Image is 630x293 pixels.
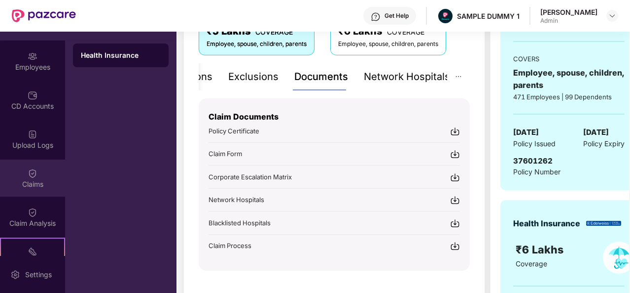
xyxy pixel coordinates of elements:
[513,126,539,138] span: [DATE]
[371,12,381,22] img: svg+xml;base64,PHN2ZyBpZD0iSGVscC0zMngzMiIgeG1sbnM9Imh0dHA6Ly93d3cudzMub3JnLzIwMDAvc3ZnIiB3aWR0aD...
[10,270,20,280] img: svg+xml;base64,PHN2ZyBpZD0iU2V0dGluZy0yMHgyMCIgeG1sbnM9Imh0dHA6Ly93d3cudzMub3JnLzIwMDAvc3ZnIiB3aW...
[540,7,597,17] div: [PERSON_NAME]
[209,196,264,204] span: Network Hospitals
[28,90,37,100] img: svg+xml;base64,PHN2ZyBpZD0iQ0RfQWNjb3VudHMiIGRhdGEtbmFtZT0iQ0QgQWNjb3VudHMiIHhtbG5zPSJodHRwOi8vd3...
[516,259,547,268] span: Coverage
[586,221,621,226] img: insurerLogo
[513,167,560,176] span: Policy Number
[513,138,556,149] span: Policy Issued
[338,40,438,49] div: Employee, spouse, children, parents
[364,69,450,84] div: Network Hospitals
[450,241,460,251] img: svg+xml;base64,PHN2ZyBpZD0iRG93bmxvYWQtMjR4MjQiIHhtbG5zPSJodHRwOi8vd3d3LnczLm9yZy8yMDAwL3N2ZyIgd2...
[513,67,625,91] div: Employee, spouse, children, parents
[209,219,271,227] span: Blacklisted Hospitals
[450,126,460,136] img: svg+xml;base64,PHN2ZyBpZD0iRG93bmxvYWQtMjR4MjQiIHhtbG5zPSJodHRwOi8vd3d3LnczLm9yZy8yMDAwL3N2ZyIgd2...
[387,28,424,36] span: COVERAGE
[28,247,37,256] img: svg+xml;base64,PHN2ZyB4bWxucz0iaHR0cDovL3d3dy53My5vcmcvMjAwMC9zdmciIHdpZHRoPSIyMSIgaGVpZ2h0PSIyMC...
[294,69,348,84] div: Documents
[513,156,553,166] span: 37601262
[338,24,438,39] div: ₹6 Lakhs
[450,149,460,159] img: svg+xml;base64,PHN2ZyBpZD0iRG93bmxvYWQtMjR4MjQiIHhtbG5zPSJodHRwOi8vd3d3LnczLm9yZy8yMDAwL3N2ZyIgd2...
[209,111,460,123] p: Claim Documents
[516,243,566,256] span: ₹6 Lakhs
[513,92,625,102] div: 471 Employees | 99 Dependents
[22,270,55,280] div: Settings
[455,73,462,80] span: ellipsis
[228,69,279,84] div: Exclusions
[81,50,161,60] div: Health Insurance
[385,12,409,20] div: Get Help
[28,51,37,61] img: svg+xml;base64,PHN2ZyBpZD0iRW1wbG95ZWVzIiB4bWxucz0iaHR0cDovL3d3dy53My5vcmcvMjAwMC9zdmciIHdpZHRoPS...
[28,208,37,217] img: svg+xml;base64,PHN2ZyBpZD0iQ2xhaW0iIHhtbG5zPSJodHRwOi8vd3d3LnczLm9yZy8yMDAwL3N2ZyIgd2lkdGg9IjIwIi...
[209,242,251,250] span: Claim Process
[450,195,460,205] img: svg+xml;base64,PHN2ZyBpZD0iRG93bmxvYWQtMjR4MjQiIHhtbG5zPSJodHRwOi8vd3d3LnczLm9yZy8yMDAwL3N2ZyIgd2...
[450,218,460,228] img: svg+xml;base64,PHN2ZyBpZD0iRG93bmxvYWQtMjR4MjQiIHhtbG5zPSJodHRwOi8vd3d3LnczLm9yZy8yMDAwL3N2ZyIgd2...
[513,217,580,230] div: Health Insurance
[28,129,37,139] img: svg+xml;base64,PHN2ZyBpZD0iVXBsb2FkX0xvZ3MiIGRhdGEtbmFtZT0iVXBsb2FkIExvZ3MiIHhtbG5zPSJodHRwOi8vd3...
[255,28,293,36] span: COVERAGE
[209,150,242,158] span: Claim Form
[447,63,470,90] button: ellipsis
[608,12,616,20] img: svg+xml;base64,PHN2ZyBpZD0iRHJvcGRvd24tMzJ4MzIiIHhtbG5zPSJodHRwOi8vd3d3LnczLm9yZy8yMDAwL3N2ZyIgd2...
[438,9,453,23] img: Pazcare_Alternative_logo-01-01.png
[209,173,292,181] span: Corporate Escalation Matrix
[207,40,307,49] div: Employee, spouse, children, parents
[540,17,597,25] div: Admin
[12,9,76,22] img: New Pazcare Logo
[28,168,37,178] img: svg+xml;base64,PHN2ZyBpZD0iQ2xhaW0iIHhtbG5zPSJodHRwOi8vd3d3LnczLm9yZy8yMDAwL3N2ZyIgd2lkdGg9IjIwIi...
[513,54,625,64] div: COVERS
[209,127,259,135] span: Policy Certificate
[457,11,520,21] div: SAMPLE DUMMY 1
[583,138,625,149] span: Policy Expiry
[583,126,609,138] span: [DATE]
[450,172,460,182] img: svg+xml;base64,PHN2ZyBpZD0iRG93bmxvYWQtMjR4MjQiIHhtbG5zPSJodHRwOi8vd3d3LnczLm9yZy8yMDAwL3N2ZyIgd2...
[207,24,307,39] div: ₹5 Lakhs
